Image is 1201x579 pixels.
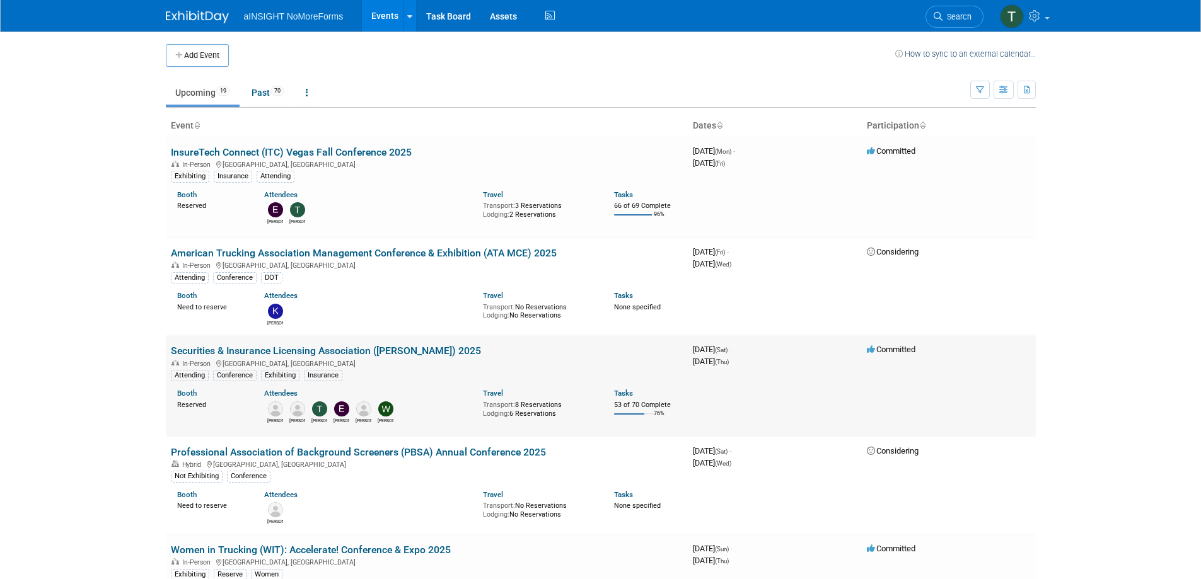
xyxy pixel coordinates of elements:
span: - [731,544,733,553]
img: In-Person Event [171,558,179,565]
td: 96% [654,211,664,228]
div: Wilma Orozco [378,416,393,424]
div: 3 Reservations 2 Reservations [483,199,595,219]
div: Johnny Bitar [356,416,371,424]
a: Sort by Participation Type [919,120,925,130]
span: [DATE] [693,247,729,256]
a: Booth [177,291,197,300]
img: Wilma Orozco [378,401,393,416]
a: Tasks [614,490,633,499]
a: Tasks [614,190,633,199]
span: 19 [216,86,230,96]
div: No Reservations No Reservations [483,499,595,519]
span: (Mon) [715,148,731,155]
div: [GEOGRAPHIC_DATA], [GEOGRAPHIC_DATA] [171,459,683,469]
div: Conference [213,370,257,381]
a: Attendees [264,190,298,199]
span: - [733,146,735,156]
div: Reserved [177,199,246,210]
div: Greg Kirsch [267,517,283,525]
a: Tasks [614,291,633,300]
a: Search [925,6,983,28]
span: [DATE] [693,458,731,467]
span: aINSIGHT NoMoreForms [244,11,344,21]
span: (Wed) [715,460,731,467]
th: Dates [688,115,862,137]
div: Insurance [214,171,252,182]
a: Attendees [264,490,298,499]
img: In-Person Event [171,360,179,366]
span: (Fri) [715,160,725,167]
span: None specified [614,303,661,311]
a: Travel [483,291,503,300]
img: Hybrid Event [171,461,179,467]
div: Teresa Papanicolaou [311,416,327,424]
div: Teresa Papanicolaou [289,217,305,225]
img: In-Person Event [171,261,179,268]
a: Tasks [614,389,633,398]
div: Attending [171,370,209,381]
span: Hybrid [182,461,205,469]
a: Securities & Insurance Licensing Association ([PERSON_NAME]) 2025 [171,345,481,357]
div: [GEOGRAPHIC_DATA], [GEOGRAPHIC_DATA] [171,260,683,270]
a: Past70 [242,81,294,105]
span: 70 [270,86,284,96]
a: Attendees [264,291,298,300]
span: [DATE] [693,158,725,168]
span: In-Person [182,261,214,270]
img: Teresa Papanicolaou [290,202,305,217]
div: 8 Reservations 6 Reservations [483,398,595,418]
div: Attending [257,171,294,182]
div: No Reservations No Reservations [483,301,595,320]
img: Teresa Papanicolaou [1000,4,1024,28]
img: Teresa Papanicolaou [312,401,327,416]
span: [DATE] [693,259,731,268]
span: Transport: [483,401,515,409]
span: (Wed) [715,261,731,268]
th: Event [166,115,688,137]
span: - [727,247,729,256]
img: Johnny Bitar [356,401,371,416]
span: [DATE] [693,446,731,456]
span: Committed [867,345,915,354]
a: Travel [483,490,503,499]
a: Sort by Start Date [716,120,722,130]
span: [DATE] [693,345,731,354]
span: In-Person [182,360,214,368]
span: - [729,345,731,354]
a: Professional Association of Background Screeners (PBSA) Annual Conference 2025 [171,446,546,458]
a: Attendees [264,389,298,398]
span: Lodging: [483,210,509,219]
a: Booth [177,389,197,398]
div: [GEOGRAPHIC_DATA], [GEOGRAPHIC_DATA] [171,358,683,368]
span: [DATE] [693,544,733,553]
span: (Thu) [715,558,729,565]
a: American Trucking Association Management Conference & Exhibition (ATA MCE) 2025 [171,247,557,259]
span: [DATE] [693,556,729,565]
span: Transport: [483,502,515,510]
img: Chrissy Basmagy [290,401,305,416]
img: Greg Kirsch [268,502,283,517]
span: Committed [867,544,915,553]
span: Lodging: [483,311,509,319]
img: Eric Guimond [334,401,349,416]
a: Upcoming19 [166,81,240,105]
div: [GEOGRAPHIC_DATA], [GEOGRAPHIC_DATA] [171,556,683,566]
div: Reserved [177,398,246,410]
span: In-Person [182,558,214,566]
div: Conference [213,272,257,284]
div: Conference [227,471,270,482]
a: Women in Trucking (WIT): Accelerate! Conference & Expo 2025 [171,544,451,556]
span: In-Person [182,161,214,169]
span: Committed [867,146,915,156]
span: [DATE] [693,146,735,156]
div: Kate Silvas [267,319,283,326]
div: Attending [171,272,209,284]
a: Travel [483,190,503,199]
span: Lodging: [483,510,509,519]
span: Considering [867,247,919,256]
img: Eric Guimond [268,202,283,217]
span: - [729,446,731,456]
div: Exhibiting [261,370,299,381]
div: DOT [261,272,282,284]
